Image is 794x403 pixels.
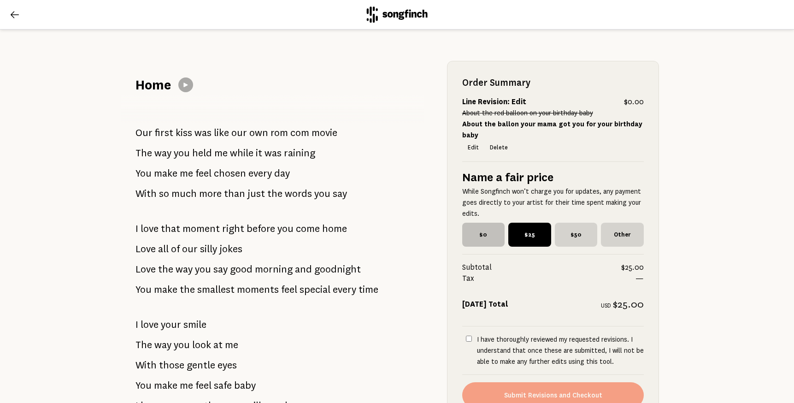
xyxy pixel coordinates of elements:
span: moment [182,219,220,238]
button: Delete [484,141,513,154]
span: $25.00 [613,299,644,310]
span: every [248,164,272,183]
span: feel [195,376,212,395]
span: was [194,124,212,142]
span: own [249,124,268,142]
span: time [359,280,378,299]
span: You [135,376,152,395]
span: was [265,144,282,162]
button: Edit [462,141,484,154]
span: jokes [219,240,242,258]
span: feel [281,280,297,299]
span: — [635,273,644,284]
span: You [135,280,152,299]
span: Subtotal [462,262,621,273]
span: The [135,144,152,162]
span: gentle [187,356,215,374]
span: You [135,164,152,183]
span: much [171,184,197,203]
span: the [267,184,282,203]
span: eyes [218,356,237,374]
span: make [154,164,177,183]
span: feel [195,164,212,183]
span: special [300,280,330,299]
span: before [247,219,275,238]
input: I have thoroughly reviewed my requested revisions. I understand that once these are submitted, I ... [466,336,472,342]
span: you [195,260,211,279]
span: The [135,336,152,354]
span: me [214,144,228,162]
strong: About the ballon your mama got you for your birthday baby [462,120,642,139]
span: say [333,184,347,203]
span: I [135,315,138,334]
span: Love [135,260,156,279]
span: home [322,219,347,238]
span: the [158,260,173,279]
span: me [225,336,238,354]
span: silly [200,240,217,258]
span: more [199,184,222,203]
span: smile [183,315,206,334]
span: every [333,280,356,299]
span: I [135,219,138,238]
span: way [176,260,193,279]
span: those [159,356,184,374]
span: so [159,184,169,203]
span: like [214,124,229,142]
span: morning [255,260,293,279]
span: while [230,144,253,162]
span: kiss [176,124,192,142]
span: $0 [462,223,505,247]
span: way [154,336,171,354]
span: Other [601,223,644,247]
span: safe [214,376,232,395]
span: make [154,280,177,299]
span: With [135,184,157,203]
span: chosen [214,164,246,183]
span: baby [234,376,256,395]
s: About the red balloon on your birthday baby [462,109,593,117]
span: at [213,336,223,354]
span: love [141,315,159,334]
span: you [314,184,330,203]
span: USD [601,302,611,309]
span: our [231,124,247,142]
span: the [180,280,195,299]
span: words [285,184,312,203]
span: first [155,124,173,142]
span: and [295,260,312,279]
span: than [224,184,245,203]
span: moments [237,280,279,299]
span: way [154,144,171,162]
span: $50 [555,223,598,247]
span: me [180,376,193,395]
span: love [141,219,159,238]
span: $25.00 [621,262,644,273]
span: you [277,219,294,238]
h1: Home [135,76,171,94]
span: smallest [197,280,235,299]
span: goodnight [314,260,361,279]
span: held [192,144,212,162]
strong: [DATE] Total [462,300,508,308]
span: you [174,144,190,162]
p: While Songfinch won’t charge you for updates, any payment goes directly to your artist for their ... [462,186,644,219]
span: com [290,124,309,142]
span: you [174,336,190,354]
strong: Line Revision: Edit [462,98,526,106]
span: movie [312,124,337,142]
span: good [230,260,253,279]
span: all [158,240,169,258]
span: With [135,356,157,374]
span: rom [271,124,288,142]
span: just [247,184,265,203]
span: your [161,315,181,334]
span: me [180,164,193,183]
span: $25 [508,223,551,247]
span: right [222,219,244,238]
span: Love [135,240,156,258]
h2: Order Summary [462,76,644,89]
span: raining [284,144,315,162]
span: of [171,240,180,258]
span: come [296,219,320,238]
